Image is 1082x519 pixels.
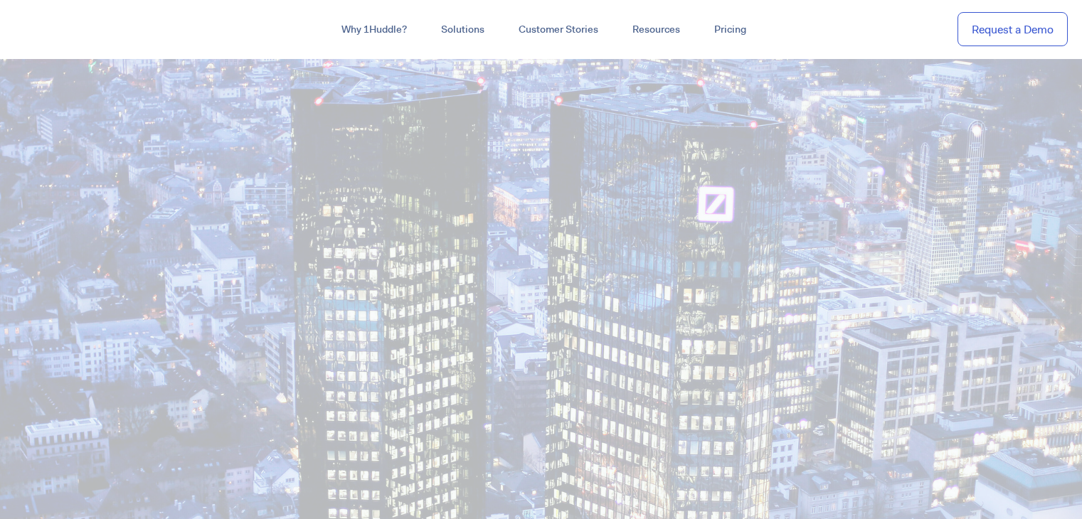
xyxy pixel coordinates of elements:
a: Customer Stories [502,17,615,43]
a: Request a Demo [958,12,1068,47]
a: Resources [615,17,697,43]
a: Pricing [697,17,763,43]
a: Why 1Huddle? [324,17,424,43]
img: ... [14,16,116,43]
a: Solutions [424,17,502,43]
